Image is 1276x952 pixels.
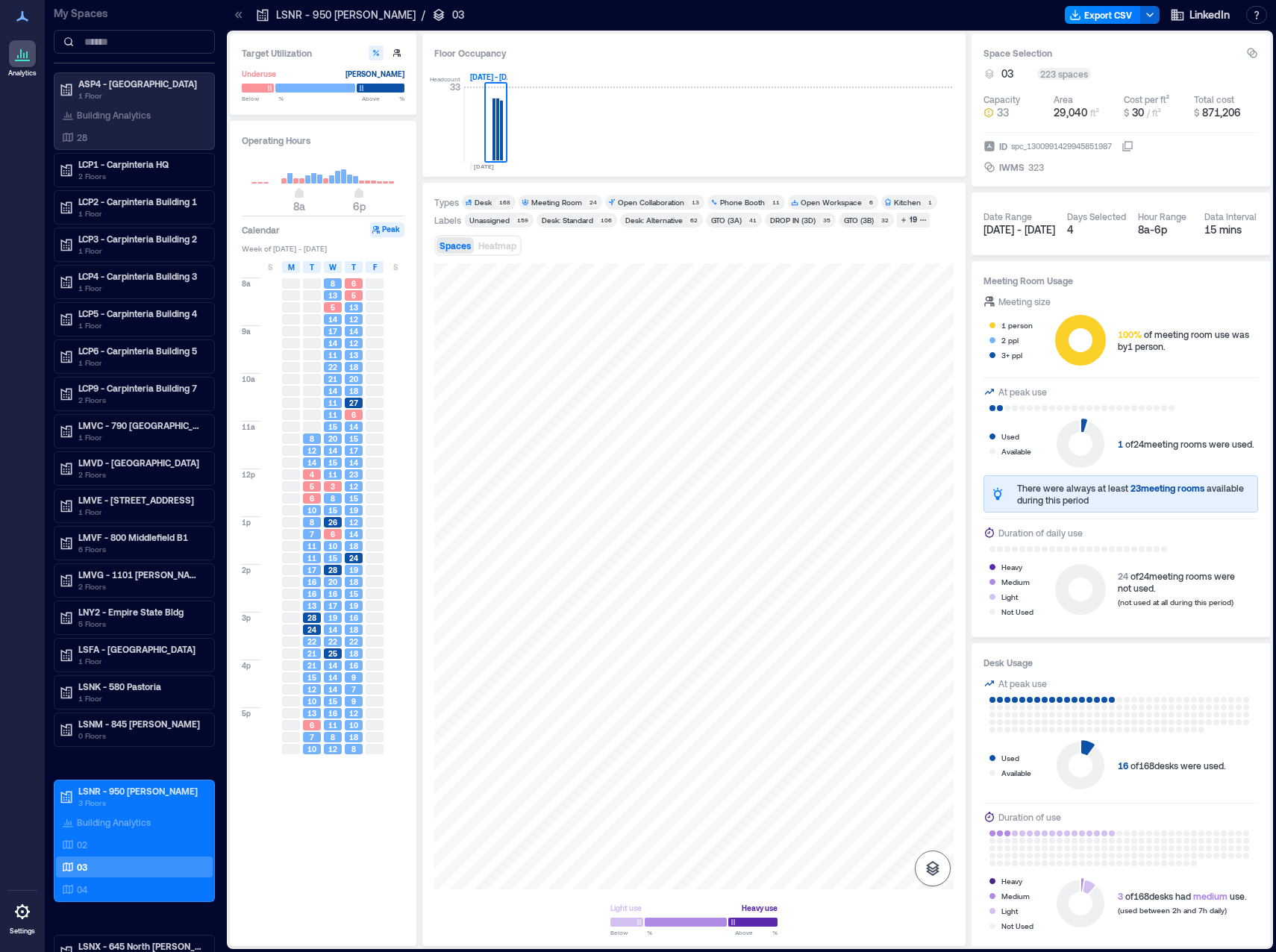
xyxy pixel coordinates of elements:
p: 03 [77,861,87,873]
div: of 168 desks were used. [1118,760,1226,771]
div: Days Selected [1067,210,1126,222]
div: 24 [587,198,599,207]
span: 14 [307,457,316,468]
p: LCP5 - Carpinteria Building 4 [78,307,204,319]
span: 14 [328,445,337,456]
p: 28 [77,131,87,143]
span: 7 [310,529,314,539]
span: 21 [307,648,316,659]
span: 19 [328,613,337,623]
span: 22 [307,636,316,647]
div: Used [1001,751,1019,765]
span: 15 [328,696,337,707]
span: 11 [328,410,337,420]
span: Above % [735,928,778,937]
p: 1 Floor [78,282,204,294]
span: (not used at all during this period) [1118,598,1233,607]
span: 4 [310,469,314,480]
span: 14 [328,660,337,671]
div: 19 [907,213,919,227]
p: 1 Floor [78,692,204,704]
span: 15 [328,553,337,563]
div: Meeting Room [531,197,582,207]
p: LCP3 - Carpinteria Building 2 [78,233,204,245]
span: 13 [307,708,316,718]
span: 8 [351,744,356,754]
span: 5 [331,302,335,313]
span: 8a [293,200,305,213]
p: LMVG - 1101 [PERSON_NAME] B7 [78,569,204,580]
span: 20 [328,433,337,444]
span: 14 [349,326,358,336]
div: of 24 meeting rooms were not used. [1118,570,1235,594]
p: LSNK - 580 Pastoria [78,680,204,692]
span: 27 [349,398,358,408]
div: Hour Range [1138,210,1186,222]
span: 19 [349,601,358,611]
p: 1 Floor [78,506,204,518]
div: Heavy [1001,874,1022,889]
span: 16 [349,660,358,671]
span: 8 [331,278,335,289]
span: W [329,261,337,273]
button: 33 [983,105,1048,120]
span: 14 [328,684,337,695]
span: 8 [310,517,314,527]
span: 12 [349,338,358,348]
span: 3p [242,613,251,623]
p: 0 Floors [78,730,204,742]
div: 41 [746,216,759,225]
div: Available [1001,444,1031,459]
div: Date Range [983,210,1032,222]
div: At peak use [998,384,1047,399]
span: 12 [349,314,358,325]
span: 14 [328,314,337,325]
button: Export CSV [1065,6,1141,24]
div: Total cost [1194,93,1234,105]
span: 14 [328,338,337,348]
span: 3 [331,481,335,492]
p: 3 Floors [78,797,204,809]
span: 6 [331,529,335,539]
span: 10a [242,374,255,384]
span: F [373,261,377,273]
div: There were always at least available during this period [1017,482,1251,506]
div: 8a - 6p [1138,222,1192,237]
div: 1 [925,198,934,207]
span: Week of [DATE] - [DATE] [242,243,404,254]
div: Desk: Alternative [625,215,683,225]
span: S [268,261,272,273]
div: At peak use [998,676,1047,691]
div: 159 [514,216,531,225]
div: Duration of daily use [998,525,1083,540]
span: T [310,261,314,273]
div: Area [1054,93,1073,105]
p: 04 [77,883,87,895]
div: spc_1300991429945851987 [1010,139,1113,154]
span: 13 [349,302,358,313]
span: 24 [349,553,358,563]
text: [DATE] [474,163,494,170]
div: Labels [434,214,461,226]
p: LMVC - 790 [GEOGRAPHIC_DATA] B2 [78,419,204,431]
p: LSNX - 645 North [PERSON_NAME] [78,940,204,952]
div: of 168 desks had use. [1118,890,1247,902]
p: Settings [10,927,35,936]
div: 3+ ppl [1001,348,1022,363]
div: 6 [866,198,875,207]
span: 13 [349,350,358,360]
span: 8 [310,433,314,444]
span: 16 [328,589,337,599]
span: Below % [242,94,284,103]
span: 21 [307,660,316,671]
div: DROP IN (3D) [770,215,816,225]
p: 1 Floor [78,245,204,257]
p: LSNR - 950 [PERSON_NAME] [276,7,416,22]
div: 2 ppl [1001,333,1019,348]
div: Light [1001,904,1018,918]
div: Medium [1001,574,1030,589]
span: 14 [328,624,337,635]
span: 22 [328,636,337,647]
div: Kitchen [894,197,921,207]
span: 33 [997,105,1009,120]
